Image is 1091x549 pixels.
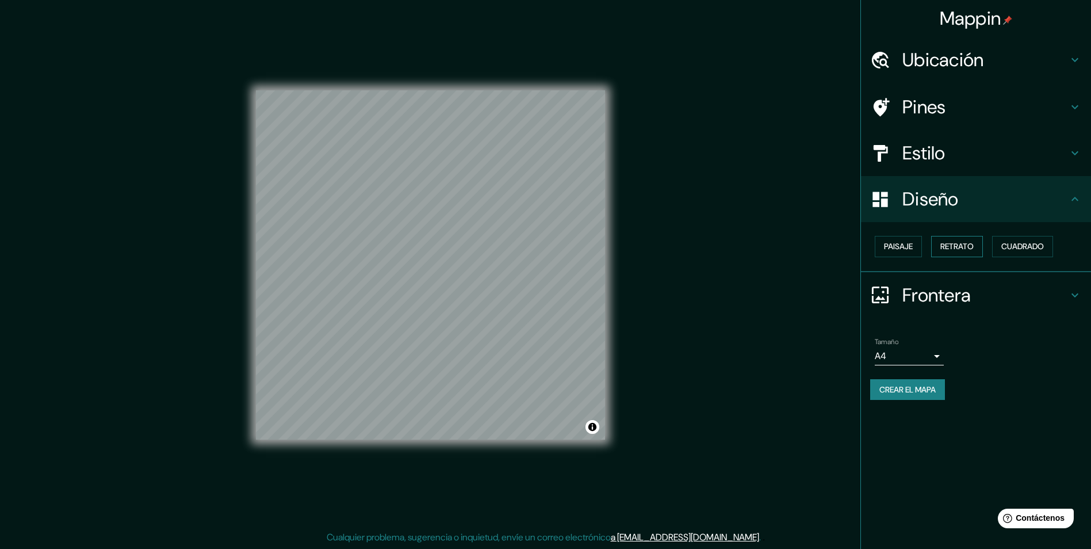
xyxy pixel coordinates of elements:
button: Paisaje [875,236,922,257]
font: Mappin [940,6,1001,30]
p: Cualquier problema, sugerencia o inquietud, envíe un correo electrónico . [327,531,761,544]
button: Retrato [931,236,983,257]
div: A4 [875,347,944,365]
font: Paisaje [884,239,913,254]
font: Retrato [940,239,974,254]
div: Ubicación [861,37,1091,83]
h4: Ubicación [902,48,1068,71]
h4: Pines [902,96,1068,119]
div: Frontera [861,272,1091,318]
h4: Diseño [902,188,1068,211]
button: Crear el mapa [870,379,945,401]
label: Tamaño [875,337,898,346]
div: Pines [861,84,1091,130]
button: Alternar atribución [585,420,599,434]
font: Cuadrado [1001,239,1044,254]
div: Diseño [861,176,1091,222]
a: a [EMAIL_ADDRESS][DOMAIN_NAME] [611,531,759,543]
button: Cuadrado [992,236,1053,257]
div: . [763,531,765,544]
img: pin-icon.png [1003,16,1012,25]
h4: Estilo [902,142,1068,165]
h4: Frontera [902,284,1068,307]
iframe: Help widget launcher [989,504,1078,536]
font: Crear el mapa [879,383,936,397]
canvas: Mapa [256,90,605,440]
div: Estilo [861,130,1091,176]
div: . [761,531,763,544]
